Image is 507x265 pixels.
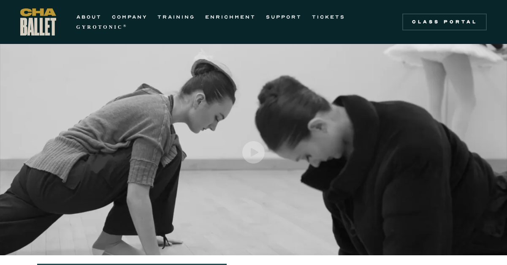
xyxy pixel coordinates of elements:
div: Class Portal [407,19,482,25]
a: GYROTONIC® [76,22,128,32]
a: ABOUT [76,12,102,22]
sup: ® [123,24,128,28]
a: SUPPORT [266,12,302,22]
a: TRAINING [157,12,195,22]
a: home [20,8,56,36]
a: TICKETS [312,12,345,22]
a: ENRICHMENT [205,12,256,22]
a: COMPANY [112,12,147,22]
a: Class Portal [402,14,487,30]
strong: GYROTONIC [76,24,123,30]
